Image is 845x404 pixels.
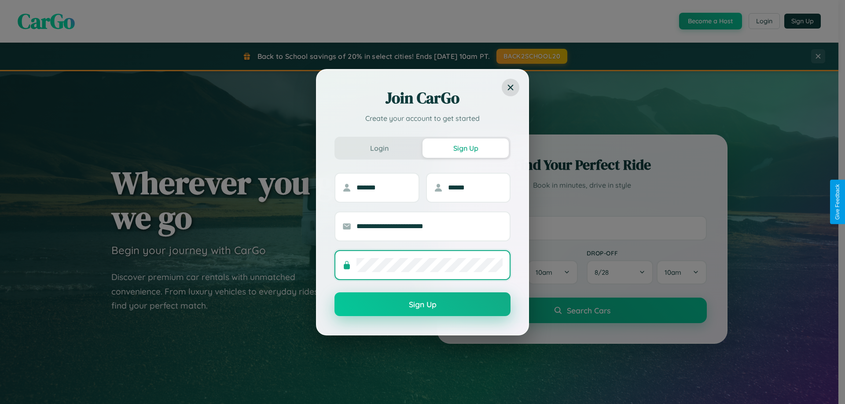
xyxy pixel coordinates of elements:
[334,87,511,109] h2: Join CarGo
[336,138,422,158] button: Login
[334,292,511,316] button: Sign Up
[334,113,511,124] p: Create your account to get started
[422,138,509,158] button: Sign Up
[834,184,841,220] div: Give Feedback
